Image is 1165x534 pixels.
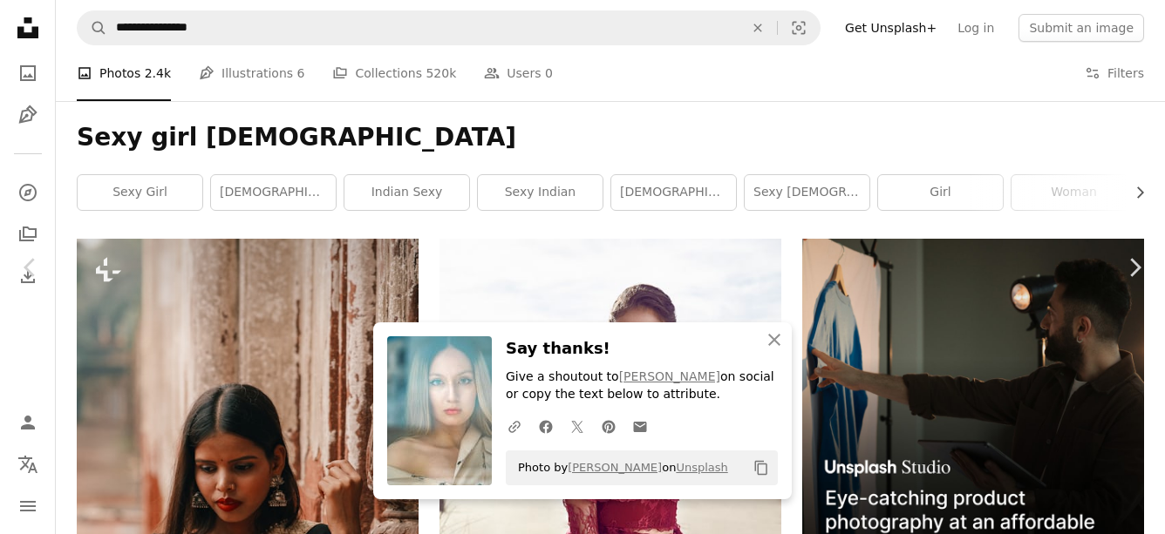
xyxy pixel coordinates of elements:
[1012,175,1136,210] a: woman
[1085,45,1144,101] button: Filters
[199,45,304,101] a: Illustrations 6
[506,368,778,403] p: Give a shoutout to on social or copy the text below to attribute.
[10,56,45,91] a: Photos
[78,175,202,210] a: sexy girl
[439,486,781,502] a: woman wearing red dress kneeling on sand
[426,64,456,83] span: 520k
[10,98,45,132] a: Illustrations
[211,175,336,210] a: [DEMOGRAPHIC_DATA] hot girls
[835,14,947,42] a: Get Unsplash+
[297,64,305,83] span: 6
[1104,184,1165,351] a: Next
[10,447,45,482] button: Language
[10,489,45,524] button: Menu
[10,405,45,440] a: Log in / Sign up
[478,175,603,210] a: sexy indian
[506,336,778,362] h3: Say thanks!
[947,14,1005,42] a: Log in
[1124,175,1144,210] button: scroll list to the right
[545,64,553,83] span: 0
[746,453,776,483] button: Copy to clipboard
[878,175,1003,210] a: girl
[509,454,728,482] span: Photo by on
[10,175,45,210] a: Explore
[530,409,562,443] a: Share on Facebook
[619,369,720,383] a: [PERSON_NAME]
[484,45,553,101] a: Users 0
[745,175,869,210] a: sexy [DEMOGRAPHIC_DATA] women
[77,122,1144,153] h1: Sexy girl [DEMOGRAPHIC_DATA]
[624,409,656,443] a: Share over email
[676,461,727,474] a: Unsplash
[78,11,107,44] button: Search Unsplash
[562,409,593,443] a: Share on Twitter
[1019,14,1144,42] button: Submit an image
[568,461,662,474] a: [PERSON_NAME]
[611,175,736,210] a: [DEMOGRAPHIC_DATA] girl
[344,175,469,210] a: indian sexy
[739,11,777,44] button: Clear
[332,45,456,101] a: Collections 520k
[778,11,820,44] button: Visual search
[77,486,419,502] a: a woman in a black and gold sari
[77,10,821,45] form: Find visuals sitewide
[593,409,624,443] a: Share on Pinterest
